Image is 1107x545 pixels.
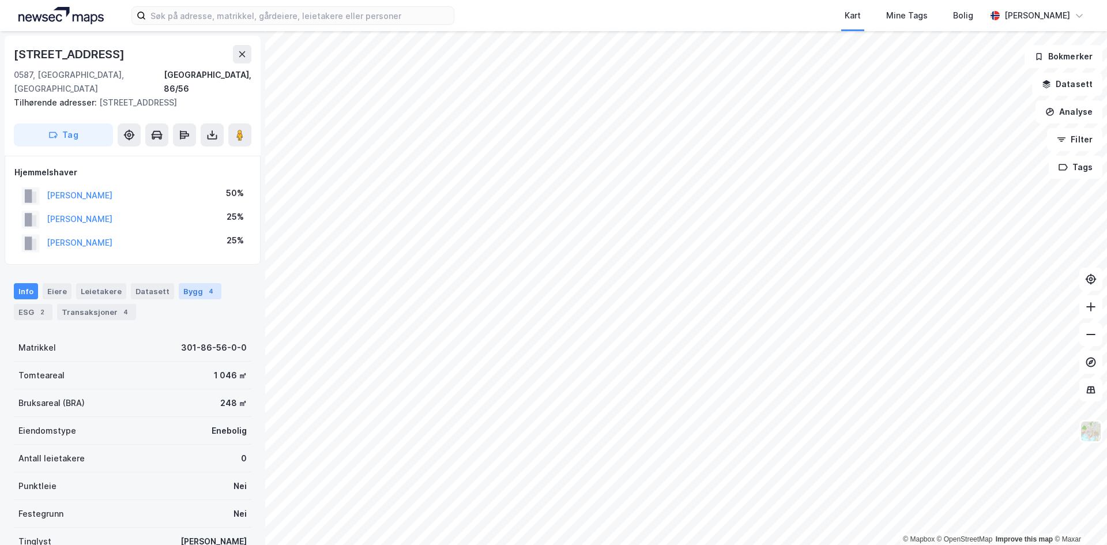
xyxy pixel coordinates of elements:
img: logo.a4113a55bc3d86da70a041830d287a7e.svg [18,7,104,24]
a: OpenStreetMap [937,535,993,543]
a: Improve this map [996,535,1053,543]
div: Kontrollprogram for chat [1049,490,1107,545]
iframe: Chat Widget [1049,490,1107,545]
div: Festegrunn [18,507,63,521]
div: Leietakere [76,283,126,299]
div: ESG [14,304,52,320]
button: Tag [14,123,113,146]
button: Analyse [1036,100,1102,123]
div: Bygg [179,283,221,299]
div: 2 [36,306,48,318]
div: Hjemmelshaver [14,166,251,179]
div: Antall leietakere [18,452,85,465]
div: 1 046 ㎡ [214,369,247,382]
div: 4 [205,285,217,297]
div: Punktleie [18,479,57,493]
div: Tomteareal [18,369,65,382]
div: Bolig [953,9,973,22]
div: Matrikkel [18,341,56,355]
div: 0587, [GEOGRAPHIC_DATA], [GEOGRAPHIC_DATA] [14,68,164,96]
img: Z [1080,420,1102,442]
input: Søk på adresse, matrikkel, gårdeiere, leietakere eller personer [146,7,454,24]
div: [PERSON_NAME] [1004,9,1070,22]
div: 301-86-56-0-0 [181,341,247,355]
div: 248 ㎡ [220,396,247,410]
div: Eiere [43,283,71,299]
button: Filter [1047,128,1102,151]
div: 0 [241,452,247,465]
div: Kart [845,9,861,22]
div: Mine Tags [886,9,928,22]
div: Info [14,283,38,299]
div: 25% [227,210,244,224]
span: Tilhørende adresser: [14,97,99,107]
button: Bokmerker [1025,45,1102,68]
div: [GEOGRAPHIC_DATA], 86/56 [164,68,251,96]
button: Tags [1049,156,1102,179]
div: Nei [234,479,247,493]
button: Datasett [1032,73,1102,96]
div: Nei [234,507,247,521]
div: Bruksareal (BRA) [18,396,85,410]
div: [STREET_ADDRESS] [14,45,127,63]
a: Mapbox [903,535,935,543]
div: [STREET_ADDRESS] [14,96,242,110]
div: Enebolig [212,424,247,438]
div: Eiendomstype [18,424,76,438]
div: 50% [226,186,244,200]
div: 25% [227,234,244,247]
div: Datasett [131,283,174,299]
div: Transaksjoner [57,304,136,320]
div: 4 [120,306,131,318]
